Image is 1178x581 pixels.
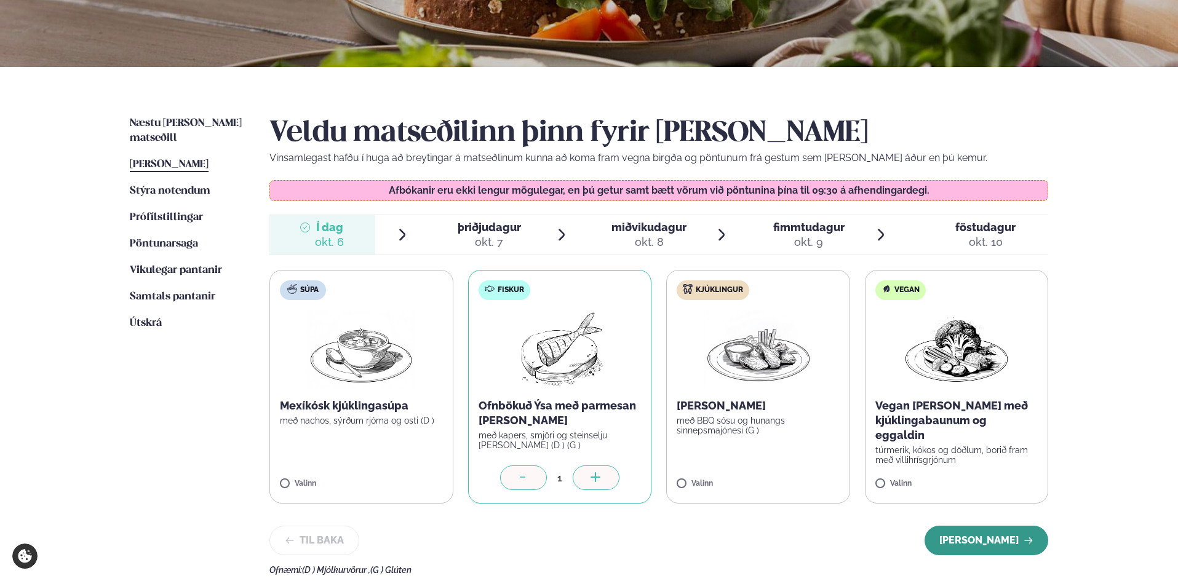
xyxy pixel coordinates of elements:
[902,310,1011,389] img: Vegan.png
[547,471,573,485] div: 1
[773,221,845,234] span: fimmtudagur
[130,290,215,304] a: Samtals pantanir
[302,565,370,575] span: (D ) Mjólkurvörur ,
[130,316,162,331] a: Útskrá
[269,526,359,555] button: Til baka
[287,284,297,294] img: soup.svg
[370,565,412,575] span: (G ) Glúten
[130,212,203,223] span: Prófílstillingar
[704,310,812,389] img: Chicken-wings-legs.png
[498,285,524,295] span: Fiskur
[611,235,687,250] div: okt. 8
[485,284,495,294] img: fish.svg
[773,235,845,250] div: okt. 9
[130,157,209,172] a: [PERSON_NAME]
[677,398,840,413] p: [PERSON_NAME]
[955,221,1016,234] span: föstudagur
[269,151,1048,165] p: Vinsamlegast hafðu í huga að breytingar á matseðlinum kunna að koma fram vegna birgða og pöntunum...
[130,184,210,199] a: Stýra notendum
[875,445,1038,465] p: túrmerik, kókos og döðlum, borið fram með villihrísgrjónum
[458,221,521,234] span: þriðjudagur
[315,235,344,250] div: okt. 6
[130,118,242,143] span: Næstu [PERSON_NAME] matseðill
[130,239,198,249] span: Pöntunarsaga
[280,416,443,425] p: með nachos, sýrðum rjóma og osti (D )
[882,284,891,294] img: Vegan.svg
[955,235,1016,250] div: okt. 10
[130,263,222,278] a: Vikulegar pantanir
[130,291,215,302] span: Samtals pantanir
[307,310,415,389] img: Soup.png
[925,526,1048,555] button: [PERSON_NAME]
[12,543,38,569] a: Cookie settings
[130,159,209,170] span: [PERSON_NAME]
[611,221,687,234] span: miðvikudagur
[479,398,642,428] p: Ofnbökuð Ýsa með parmesan [PERSON_NAME]
[894,285,920,295] span: Vegan
[458,235,521,250] div: okt. 7
[282,186,1036,196] p: Afbókanir eru ekki lengur mögulegar, en þú getur samt bætt vörum við pöntunina þína til 09:30 á a...
[696,285,743,295] span: Kjúklingur
[130,265,222,275] span: Vikulegar pantanir
[875,398,1038,443] p: Vegan [PERSON_NAME] með kjúklingabaunum og eggaldin
[683,284,693,294] img: chicken.svg
[130,116,245,146] a: Næstu [PERSON_NAME] matseðill
[300,285,319,295] span: Súpa
[315,220,344,235] span: Í dag
[505,310,614,389] img: Fish.png
[269,565,1048,575] div: Ofnæmi:
[130,186,210,196] span: Stýra notendum
[479,430,642,450] p: með kapers, smjöri og steinselju [PERSON_NAME] (D ) (G )
[269,116,1048,151] h2: Veldu matseðilinn þinn fyrir [PERSON_NAME]
[130,237,198,251] a: Pöntunarsaga
[130,210,203,225] a: Prófílstillingar
[280,398,443,413] p: Mexíkósk kjúklingasúpa
[677,416,840,435] p: með BBQ sósu og hunangs sinnepsmajónesi (G )
[130,318,162,328] span: Útskrá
